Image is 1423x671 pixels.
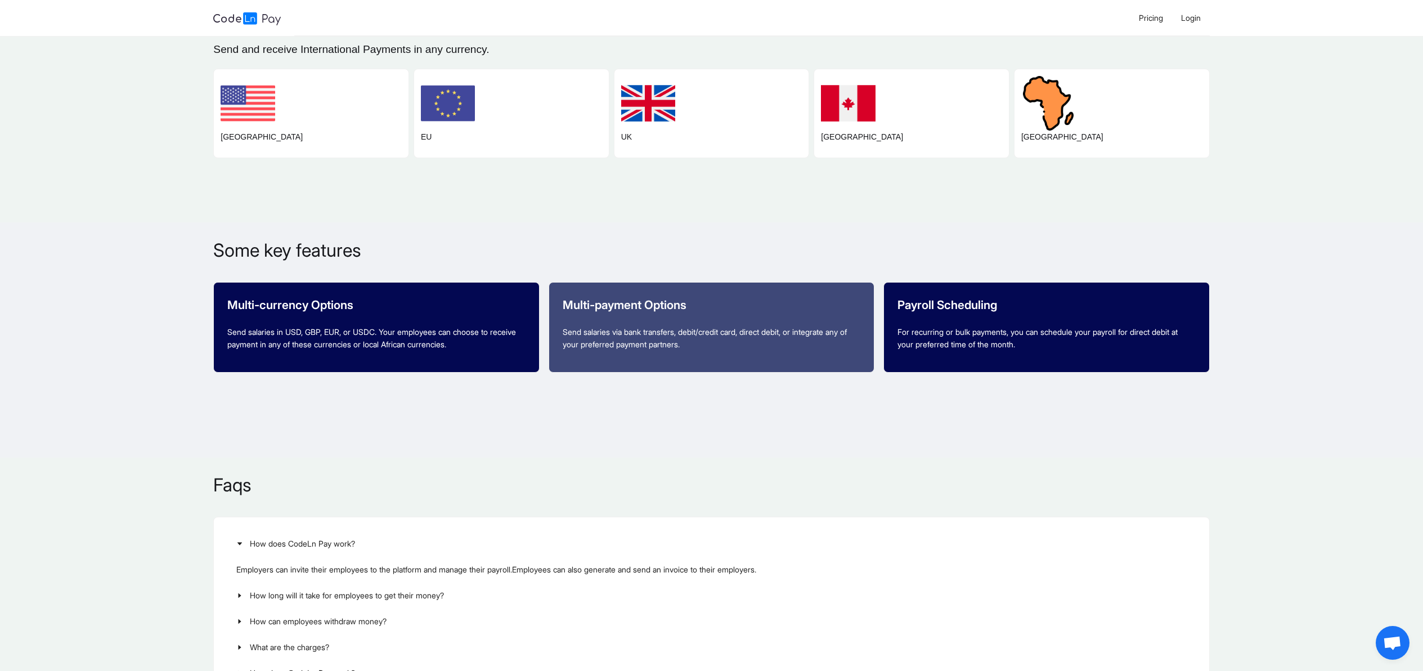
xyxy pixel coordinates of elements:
span: How does CodeLn Pay work? [250,538,1186,550]
img: flag [421,76,475,130]
div: Employers can invite their employees to the platform and manage their payroll.Employees can also ... [227,557,1195,583]
p: Multi-currency Options [227,296,525,315]
p: Multi-payment Options [563,296,860,315]
span: caret-right [236,618,243,625]
span: What are the charges? [250,641,1186,654]
p: [GEOGRAPHIC_DATA] [1021,131,1202,143]
p: Faqs [213,472,1209,499]
span: How long will it take for employees to get their money? [250,589,1186,602]
img: logo [213,12,281,25]
span: Login [1181,13,1201,23]
p: UK [621,131,802,143]
p: [GEOGRAPHIC_DATA] [221,131,402,143]
span: Pricing [1139,13,1163,23]
p: [GEOGRAPHIC_DATA] [821,131,1002,143]
span: caret-right [236,540,243,547]
p: Send and receive International Payments in any currency. [213,42,1209,58]
span: caret-right [236,644,243,651]
p: Send salaries in USD, GBP, EUR, or USDC. Your employees can choose to receive payment in any of t... [227,326,525,351]
span: caret-right [236,592,243,599]
p: For recurring or bulk payments, you can schedule your payroll for direct debit at your preferred ... [897,326,1195,351]
span: How can employees withdraw money? [250,615,1186,628]
img: flag [821,76,875,130]
img: flag [1021,76,1075,130]
p: EU [421,131,602,143]
p: Send salaries via bank transfers, debit/credit card, direct debit, or integrate any of your prefe... [563,326,860,351]
p: Some key features [213,237,1209,264]
img: flag [621,76,675,130]
img: flag [221,76,275,130]
p: Payroll Scheduling [897,296,1195,315]
a: Open chat [1376,626,1409,660]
